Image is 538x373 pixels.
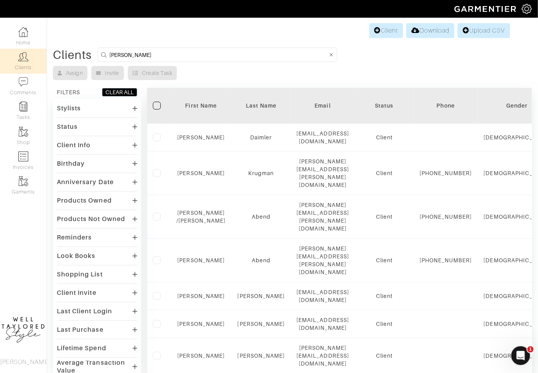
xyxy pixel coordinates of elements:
[57,141,91,149] div: Client Info
[57,178,114,186] div: Anniversary Date
[176,210,226,224] a: [PERSON_NAME] /[PERSON_NAME]
[296,344,349,368] div: [PERSON_NAME][EMAIL_ADDRESS][DOMAIN_NAME]
[250,134,272,141] a: Daimler
[178,134,225,141] a: [PERSON_NAME]
[57,197,112,205] div: Products Owned
[527,346,534,353] span: 1
[238,353,285,359] a: [PERSON_NAME]
[53,51,92,59] div: Clients
[296,288,349,304] div: [EMAIL_ADDRESS][DOMAIN_NAME]
[57,307,112,315] div: Last Client Login
[522,4,532,14] img: gear-icon-white-bd11855cb880d31180b6d7d6211b90ccbf57a29d726f0c71d8c61bd08dd39cc2.png
[420,102,472,110] div: Phone
[361,292,408,300] div: Client
[57,344,106,352] div: Lifetime Spend
[296,316,349,332] div: [EMAIL_ADDRESS][DOMAIN_NAME]
[458,23,510,38] a: Upload CSV
[238,293,285,299] a: [PERSON_NAME]
[178,321,225,327] a: [PERSON_NAME]
[18,152,28,161] img: orders-icon-0abe47150d42831381b5fb84f609e132dff9fe21cb692f30cb5eec754e2cba89.png
[355,88,414,124] th: Toggle SortBy
[511,346,530,365] iframe: Intercom live chat
[369,23,403,38] a: Client
[178,293,225,299] a: [PERSON_NAME]
[57,326,104,334] div: Last Purchase
[18,27,28,37] img: dashboard-icon-dbcd8f5a0b271acd01030246c82b418ddd0df26cd7fceb0bd07c9910d44c42f6.png
[420,213,472,221] div: [PHONE_NUMBER]
[57,234,92,241] div: Reminders
[420,169,472,177] div: [PHONE_NUMBER]
[109,50,328,60] input: Search by name, email, phone, city, or state
[232,88,291,124] th: Toggle SortBy
[57,215,125,223] div: Products Not Owned
[238,321,285,327] a: [PERSON_NAME]
[57,88,80,96] div: FILTERS
[57,160,85,168] div: Birthday
[361,213,408,221] div: Client
[361,320,408,328] div: Client
[57,289,96,297] div: Client Invite
[18,176,28,186] img: garments-icon-b7da505a4dc4fd61783c78ac3ca0ef83fa9d6f193b1c9dc38574b1d14d53ca28.png
[176,102,226,110] div: First Name
[296,157,349,189] div: [PERSON_NAME][EMAIL_ADDRESS][PERSON_NAME][DOMAIN_NAME]
[296,245,349,276] div: [PERSON_NAME][EMAIL_ADDRESS][PERSON_NAME][DOMAIN_NAME]
[57,123,78,131] div: Status
[18,102,28,112] img: reminder-icon-8004d30b9f0a5d33ae49ab947aed9ed385cf756f9e5892f1edd6e32f2345188e.png
[361,352,408,360] div: Client
[248,170,274,176] a: Krugman
[406,23,454,38] a: Download
[451,2,522,16] img: garmentier-logo-header-white-b43fb05a5012e4ada735d5af1a66efaba907eab6374d6393d1fbf88cb4ef424d.png
[18,52,28,62] img: clients-icon-6bae9207a08558b7cb47a8932f037763ab4055f8c8b6bfacd5dc20c3e0201464.png
[361,102,408,110] div: Status
[361,133,408,141] div: Client
[178,353,225,359] a: [PERSON_NAME]
[296,130,349,145] div: [EMAIL_ADDRESS][DOMAIN_NAME]
[296,102,349,110] div: Email
[420,256,472,264] div: [PHONE_NUMBER]
[105,88,134,96] div: CLEAR ALL
[361,169,408,177] div: Client
[18,127,28,137] img: garments-icon-b7da505a4dc4fd61783c78ac3ca0ef83fa9d6f193b1c9dc38574b1d14d53ca28.png
[252,214,271,220] a: Abend
[57,104,81,112] div: Stylists
[171,88,232,124] th: Toggle SortBy
[296,201,349,232] div: [PERSON_NAME][EMAIL_ADDRESS][PERSON_NAME][DOMAIN_NAME]
[238,102,285,110] div: Last Name
[178,257,225,263] a: [PERSON_NAME]
[252,257,271,263] a: Abend
[57,271,103,278] div: Shopping List
[18,77,28,87] img: comment-icon-a0a6a9ef722e966f86d9cbdc48e553b5cf19dbc54f86b18d962a5391bc8f6eb6.png
[57,252,96,260] div: Look Books
[361,256,408,264] div: Client
[178,170,225,176] a: [PERSON_NAME]
[102,88,137,97] button: CLEAR ALL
